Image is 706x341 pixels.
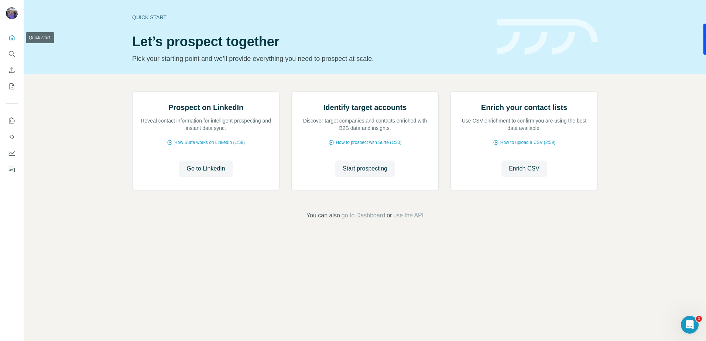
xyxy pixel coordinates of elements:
p: Use CSV enrichment to confirm you are using the best data available. [458,117,590,132]
h1: Let’s prospect together [132,34,488,49]
span: How Surfe works on LinkedIn (1:58) [174,139,245,146]
button: Enrich CSV [6,63,18,77]
p: Discover target companies and contacts enriched with B2B data and insights. [299,117,431,132]
span: Enrich CSV [509,164,539,173]
button: Dashboard [6,147,18,160]
span: or [387,211,392,220]
img: Avatar [6,7,18,19]
button: Feedback [6,163,18,176]
button: Go to LinkedIn [179,161,232,177]
span: Go to LinkedIn [186,164,225,173]
h2: Enrich your contact lists [481,102,567,113]
button: Use Surfe API [6,130,18,144]
button: use the API [393,211,424,220]
span: How to prospect with Surfe (1:30) [336,139,401,146]
img: banner [497,19,598,55]
h2: Identify target accounts [323,102,407,113]
button: Use Surfe on LinkedIn [6,114,18,127]
h2: Prospect on LinkedIn [168,102,243,113]
button: Start prospecting [335,161,395,177]
span: How to upload a CSV (2:59) [500,139,555,146]
button: My lists [6,80,18,93]
p: Reveal contact information for intelligent prospecting and instant data sync. [140,117,272,132]
button: Enrich CSV [501,161,547,177]
p: Pick your starting point and we’ll provide everything you need to prospect at scale. [132,54,488,64]
button: go to Dashboard [342,211,385,220]
button: Quick start [6,31,18,44]
button: Search [6,47,18,61]
span: 1 [696,316,702,322]
span: Start prospecting [343,164,387,173]
iframe: Intercom live chat [681,316,699,334]
div: Quick start [132,14,488,21]
span: You can also [306,211,340,220]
